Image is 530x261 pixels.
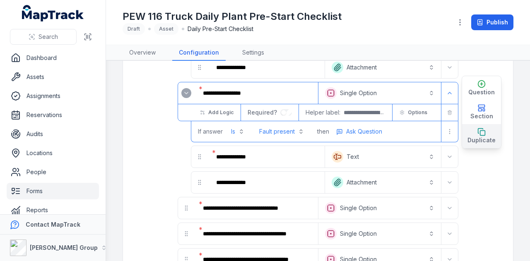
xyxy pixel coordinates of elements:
[22,5,84,22] a: MapTrack
[7,107,99,123] a: Reservations
[191,148,208,165] div: drag
[471,14,513,30] button: Publish
[462,124,501,148] button: Duplicate
[327,58,439,77] button: Attachment
[408,109,427,116] span: Options
[210,148,323,166] div: :r7p0:-form-item-label
[327,148,439,166] button: Text
[7,126,99,142] a: Audits
[210,173,323,192] div: :r7p6:-form-item-label
[123,23,145,35] div: Draft
[7,164,99,180] a: People
[208,109,234,116] span: Add Logic
[123,45,162,61] a: Overview
[462,76,501,100] button: Question
[196,225,316,243] div: :r7pi:-form-item-label
[183,230,190,237] svg: drag
[196,199,316,217] div: :r7pc:-form-item-label
[470,112,493,120] span: Section
[346,127,382,136] span: Ask Question
[236,45,271,61] a: Settings
[188,25,253,33] span: Daily Pre-Start Checklist
[443,86,456,100] button: Expand
[332,125,386,138] button: more-detail
[7,69,99,85] a: Assets
[320,199,439,217] button: Single Option
[172,45,226,61] a: Configuration
[181,88,191,98] button: Expand
[468,88,495,96] span: Question
[7,202,99,218] a: Reports
[196,153,203,160] svg: drag
[154,23,178,35] div: Asset
[7,88,99,104] a: Assignments
[191,59,208,76] div: drag
[198,127,223,136] span: If answer
[320,84,439,102] button: Single Option
[7,145,99,161] a: Locations
[196,84,316,102] div: :r7og:-form-item-label
[443,125,456,138] button: more-detail
[467,136,496,144] span: Duplicate
[178,200,195,216] div: drag
[10,29,77,45] button: Search
[178,85,195,101] div: :r7of:-form-item-label
[394,105,433,120] button: Options
[443,150,456,163] button: Expand
[327,173,439,192] button: Attachment
[462,100,501,124] button: Section
[254,124,309,139] button: Fault present
[306,108,340,117] span: Helper label:
[443,201,456,215] button: Expand
[443,227,456,240] button: Expand
[30,244,98,251] strong: [PERSON_NAME] Group
[443,176,456,189] button: Expand
[320,225,439,243] button: Single Option
[210,58,323,77] div: :r7o9:-form-item-label
[183,205,190,211] svg: drag
[248,109,280,116] span: Required?
[196,64,203,71] svg: drag
[226,124,249,139] button: Is
[7,50,99,66] a: Dashboard
[443,61,456,74] button: Expand
[280,109,292,116] input: :r7r8:-form-item-label
[123,10,342,23] h1: PEW 116 Truck Daily Plant Pre-Start Checklist
[317,127,329,136] span: then
[39,33,58,41] span: Search
[196,179,203,186] svg: drag
[191,174,208,191] div: drag
[7,183,99,199] a: Forms
[195,105,239,120] button: Add Logic
[26,221,80,228] strong: Contact MapTrack
[178,225,195,242] div: drag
